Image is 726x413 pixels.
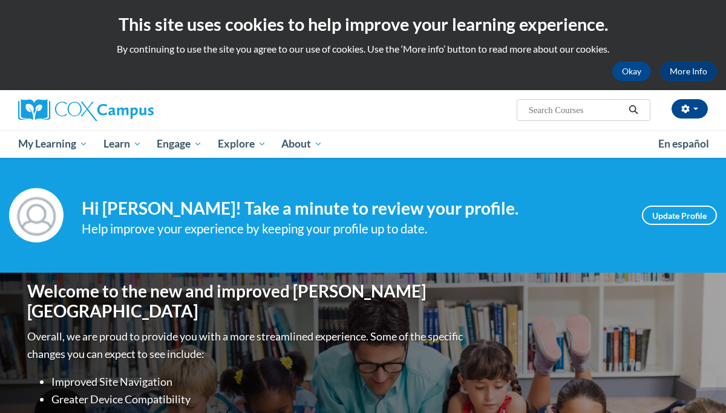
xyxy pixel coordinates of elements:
[27,281,466,322] h1: Welcome to the new and improved [PERSON_NAME][GEOGRAPHIC_DATA]
[82,198,624,219] h4: Hi [PERSON_NAME]! Take a minute to review your profile.
[51,391,466,408] li: Greater Device Compatibility
[624,103,643,117] button: Search
[210,130,274,158] a: Explore
[10,130,96,158] a: My Learning
[658,137,709,150] span: En español
[96,130,149,158] a: Learn
[157,137,202,151] span: Engage
[678,365,716,403] iframe: Button to launch messaging window
[281,137,322,151] span: About
[218,137,266,151] span: Explore
[103,137,142,151] span: Learn
[528,103,624,117] input: Search Courses
[612,62,651,81] button: Okay
[51,373,466,391] li: Improved Site Navigation
[18,99,154,121] img: Cox Campus
[274,130,331,158] a: About
[9,42,717,56] p: By continuing to use the site you agree to our use of cookies. Use the ‘More info’ button to read...
[660,62,717,81] a: More Info
[650,131,717,157] a: En español
[18,137,88,151] span: My Learning
[672,99,708,119] button: Account Settings
[27,328,466,363] p: Overall, we are proud to provide you with a more streamlined experience. Some of the specific cha...
[149,130,210,158] a: Engage
[18,99,236,121] a: Cox Campus
[82,219,624,239] div: Help improve your experience by keeping your profile up to date.
[9,12,717,36] h2: This site uses cookies to help improve your learning experience.
[9,130,717,158] div: Main menu
[9,188,64,242] img: Profile Image
[642,206,717,225] a: Update Profile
